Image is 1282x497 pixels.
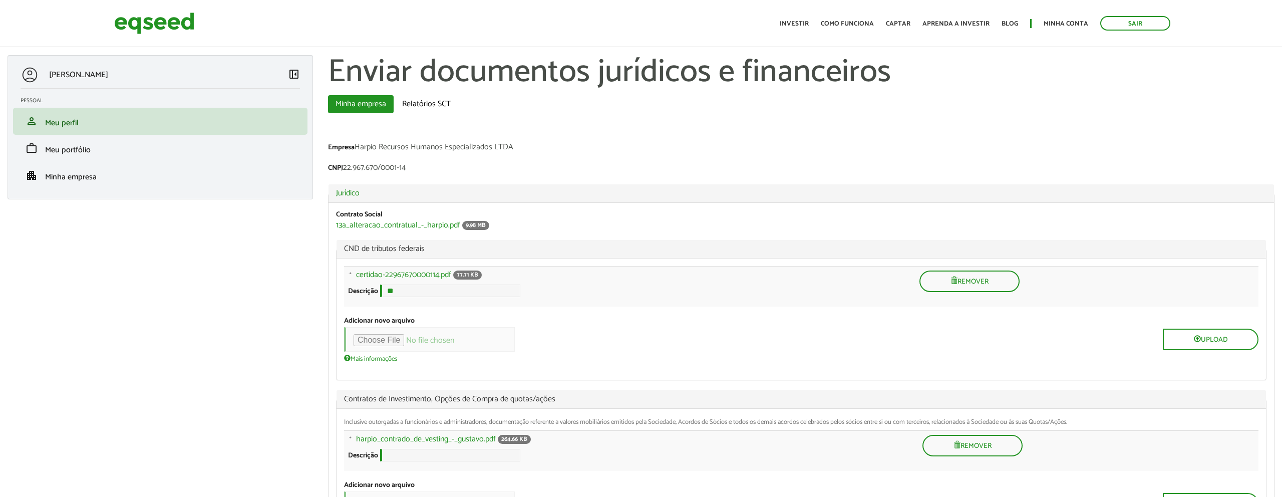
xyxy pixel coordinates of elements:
label: Descrição [348,452,378,459]
a: Arraste para reordenar [340,271,356,284]
a: Captar [886,21,910,27]
a: Mais informações [344,354,397,362]
a: 13a_alteracao_contratual_-_harpio.pdf [336,221,460,229]
h1: Enviar documentos jurídicos e financeiros [328,55,1274,90]
li: Minha empresa [13,162,307,189]
a: Minha conta [1044,21,1088,27]
span: CND de tributos federais [344,245,1258,253]
a: Aprenda a investir [922,21,990,27]
div: 22.967.670/0001-14 [328,164,1274,174]
img: EqSeed [114,10,194,37]
p: [PERSON_NAME] [49,70,108,80]
a: Arraste para reordenar [340,435,356,448]
li: Meu perfil [13,108,307,135]
h2: Pessoal [21,98,307,104]
span: apartment [26,169,38,181]
a: Jurídico [336,189,1266,197]
a: Minha empresa [328,95,394,113]
span: person [26,115,38,127]
div: Inclusive outorgadas a funcionários e administradores, documentação referente a valores mobiliári... [344,419,1258,425]
span: Contratos de Investimento, Opções de Compra de quotas/ações [344,395,1258,403]
a: apartmentMinha empresa [21,169,300,181]
span: 77.71 KB [453,271,482,280]
label: Adicionar novo arquivo [344,482,415,489]
label: Adicionar novo arquivo [344,318,415,325]
button: Remover [922,435,1023,456]
button: Remover [919,271,1020,292]
label: Contrato Social [336,211,383,218]
span: Meu portfólio [45,143,91,157]
a: Como funciona [821,21,874,27]
a: Relatórios SCT [395,95,458,113]
button: Upload [1163,329,1258,350]
a: Blog [1002,21,1018,27]
label: Empresa [328,144,355,151]
span: 9.98 MB [462,221,489,230]
a: workMeu portfólio [21,142,300,154]
a: certidao-22967670000114.pdf [356,271,451,279]
a: Colapsar menu [288,68,300,82]
a: harpio_contrado_de_vesting_-_gustavo.pdf [356,435,496,443]
span: work [26,142,38,154]
a: Investir [780,21,809,27]
span: left_panel_close [288,68,300,80]
li: Meu portfólio [13,135,307,162]
span: Meu perfil [45,116,79,130]
a: personMeu perfil [21,115,300,127]
label: CNPJ [328,165,343,172]
div: Harpio Recursos Humanos Especializados LTDA [328,143,1274,154]
span: 264.66 KB [498,435,531,444]
label: Descrição [348,288,378,295]
span: Minha empresa [45,170,97,184]
a: Sair [1100,16,1170,31]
